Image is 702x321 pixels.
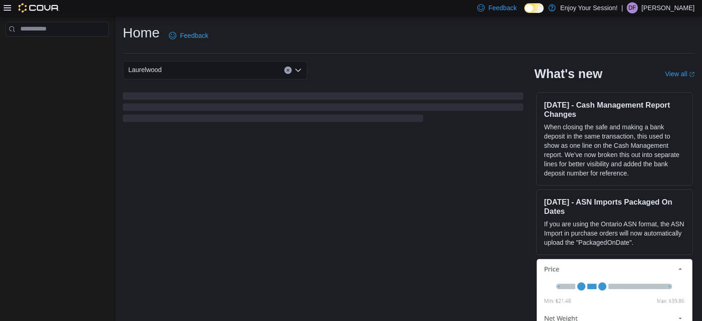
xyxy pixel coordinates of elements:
[627,2,638,13] div: Dylan Fisher
[284,67,292,74] button: Clear input
[629,2,636,13] span: DF
[165,26,212,45] a: Feedback
[524,3,544,13] input: Dark Mode
[534,67,602,81] h2: What's new
[18,3,60,12] img: Cova
[544,197,685,216] h3: [DATE] - ASN Imports Packaged On Dates
[544,219,685,247] p: If you are using the Ontario ASN format, the ASN Import in purchase orders will now automatically...
[560,2,618,13] p: Enjoy Your Session!
[123,94,523,124] span: Loading
[621,2,623,13] p: |
[488,3,516,12] span: Feedback
[6,38,109,61] nav: Complex example
[123,24,160,42] h1: Home
[294,67,302,74] button: Open list of options
[665,70,695,78] a: View allExternal link
[642,2,695,13] p: [PERSON_NAME]
[180,31,208,40] span: Feedback
[544,100,685,119] h3: [DATE] - Cash Management Report Changes
[689,72,695,77] svg: External link
[544,122,685,178] p: When closing the safe and making a bank deposit in the same transaction, this used to show as one...
[128,64,162,75] span: Laurelwood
